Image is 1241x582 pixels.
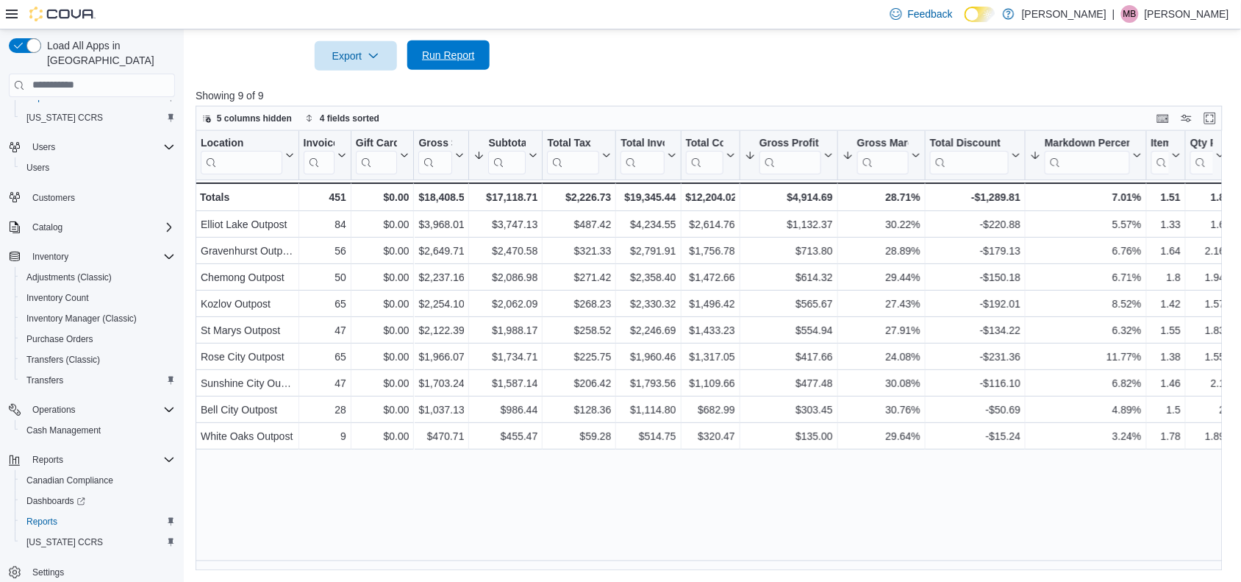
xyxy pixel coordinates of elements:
div: $0.00 [356,216,410,233]
button: Purchase Orders [15,329,181,349]
div: Rose City Outpost [201,348,294,366]
span: Inventory Count [21,289,175,307]
span: Reports [32,454,63,466]
div: -$231.36 [930,348,1020,366]
span: Transfers [21,372,175,389]
div: $1,587.14 [473,375,537,392]
div: Sunshine City Outpost [201,375,294,392]
div: 47 [304,322,346,339]
button: Markdown Percent [1030,136,1141,174]
div: 1.5 [1151,401,1181,419]
div: Qty Per Transaction [1190,136,1213,150]
div: $1,734.71 [473,348,537,366]
div: 6.82% [1030,375,1141,392]
div: $2,791.91 [620,242,676,260]
div: Marilyn Berrys [1121,5,1139,23]
button: Gross Sales [418,136,464,174]
div: $1,114.80 [620,401,676,419]
div: $565.67 [745,295,833,313]
span: Purchase Orders [21,330,175,348]
div: -$134.22 [930,322,1020,339]
div: 30.76% [843,401,920,419]
div: $0.00 [356,348,410,366]
div: $320.47 [686,427,735,445]
div: $470.71 [419,427,465,445]
div: Gravenhurst Outpost [201,242,294,260]
div: $455.47 [473,427,537,445]
div: 30.22% [843,216,920,233]
div: 5.57% [1030,216,1141,233]
div: 6.32% [1030,322,1141,339]
span: Load All Apps in [GEOGRAPHIC_DATA] [41,38,175,68]
div: $0.00 [356,188,410,206]
span: Cash Management [21,422,175,439]
div: Subtotal [488,136,526,174]
button: Gross Profit [745,136,833,174]
button: Run Report [407,40,490,70]
div: $1,496.42 [686,295,735,313]
div: 6.76% [1030,242,1141,260]
span: Inventory [26,248,175,266]
div: $2,358.40 [620,269,676,286]
a: Transfers [21,372,69,389]
button: Operations [3,400,181,420]
div: $3,968.01 [419,216,465,233]
span: Canadian Compliance [26,475,113,486]
span: Inventory Manager (Classic) [21,310,175,327]
div: $2,614.76 [686,216,735,233]
span: Dashboards [21,492,175,510]
div: $3,747.13 [473,216,537,233]
span: Adjustments (Classic) [21,269,175,286]
div: Gift Card Sales [356,136,398,174]
button: Transfers [15,370,181,391]
div: 1.8 [1151,269,1181,286]
button: Export [315,41,397,71]
div: $0.00 [356,427,410,445]
div: 1.78 [1151,427,1181,445]
button: Keyboard shortcuts [1154,110,1172,127]
span: Cash Management [26,425,101,436]
div: 1.64 [1151,242,1181,260]
div: 1.57 [1190,295,1225,313]
span: Reports [26,516,57,528]
div: $2,237.16 [419,269,465,286]
div: $986.44 [473,401,537,419]
div: $1,317.05 [686,348,735,366]
button: Transfers (Classic) [15,349,181,370]
div: 28 [304,401,346,419]
span: Inventory [32,251,68,263]
div: 28.71% [843,188,920,206]
span: Transfers (Classic) [21,351,175,369]
div: $1,703.24 [419,375,465,392]
a: Dashboards [21,492,91,510]
div: $1,433.23 [686,322,735,339]
div: -$220.88 [930,216,1020,233]
div: Total Invoiced [620,136,664,174]
span: MB [1123,5,1137,23]
div: $0.00 [356,401,410,419]
div: Gross Margin [857,136,909,174]
button: Gross Margin [843,136,920,174]
div: -$15.24 [930,427,1020,445]
div: Items Per Transaction [1151,136,1170,174]
div: 2 [1190,401,1225,419]
a: [US_STATE] CCRS [21,109,109,127]
div: 1.89 [1190,427,1225,445]
div: Location [201,136,282,174]
a: Reports [21,513,63,530]
div: Total Cost [686,136,723,174]
a: Customers [26,189,81,207]
div: 28.89% [843,242,920,260]
div: $4,914.69 [745,188,833,206]
button: Inventory Count [15,288,181,308]
div: Subtotal [488,136,526,150]
div: $713.80 [745,242,833,260]
div: 24.08% [843,348,920,366]
div: $2,122.39 [419,322,465,339]
a: Purchase Orders [21,330,99,348]
div: Markdown Percent [1045,136,1129,174]
span: Inventory Count [26,292,89,304]
a: Adjustments (Classic) [21,269,118,286]
p: | [1112,5,1115,23]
